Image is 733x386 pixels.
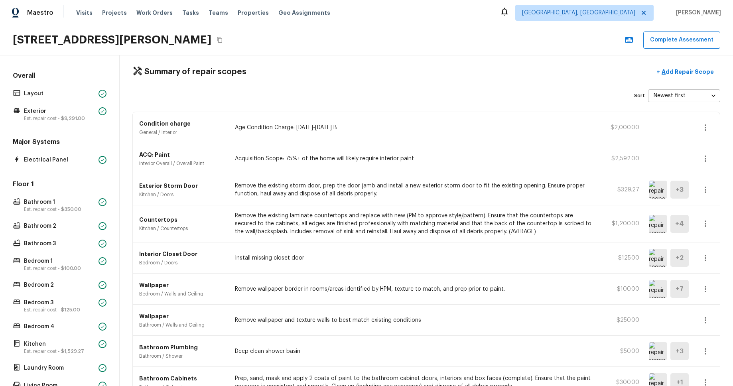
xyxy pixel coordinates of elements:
[182,10,199,16] span: Tasks
[144,67,246,77] h4: Summary of repair scopes
[673,9,721,17] span: [PERSON_NAME]
[649,249,667,267] img: repair scope asset
[13,33,211,47] h2: [STREET_ADDRESS][PERSON_NAME]
[139,343,225,351] p: Bathroom Plumbing
[139,322,225,328] p: Bathroom / Walls and Ceiling
[24,299,95,307] p: Bedroom 3
[139,250,225,258] p: Interior Closet Door
[209,9,228,17] span: Teams
[139,182,225,190] p: Exterior Storm Door
[278,9,330,17] span: Geo Assignments
[136,9,173,17] span: Work Orders
[24,281,95,289] p: Bedroom 2
[235,155,594,163] p: Acquisition Scope: 75%+ of the home will likely require interior paint
[235,254,594,262] p: Install missing closet door
[24,340,95,348] p: Kitchen
[235,285,594,293] p: Remove wallpaper border in rooms/areas identified by HPM, texture to match, and prep prior to paint.
[76,9,93,17] span: Visits
[61,307,80,312] span: $125.00
[24,307,95,313] p: Est. repair cost -
[522,9,635,17] span: [GEOGRAPHIC_DATA], [GEOGRAPHIC_DATA]
[235,316,594,324] p: Remove wallpaper and texture walls to best match existing conditions
[603,316,639,324] p: $250.00
[676,285,684,293] h5: + 7
[139,374,225,382] p: Bathroom Cabinets
[660,68,714,76] p: Add Repair Scope
[235,212,594,236] p: Remove the existing laminate countertops and replace with new (PM to approve style/pattern). Ensu...
[139,129,225,136] p: General / Interior
[139,281,225,289] p: Wallpaper
[603,186,639,194] p: $329.27
[24,115,95,122] p: Est. repair cost -
[24,198,95,206] p: Bathroom 1
[24,348,95,354] p: Est. repair cost -
[11,71,108,82] h5: Overall
[675,219,684,228] h5: + 4
[24,107,95,115] p: Exterior
[61,116,85,121] span: $9,291.00
[24,156,95,164] p: Electrical Panel
[648,85,720,106] div: Newest first
[24,206,95,213] p: Est. repair cost -
[139,353,225,359] p: Bathroom / Shower
[603,124,639,132] p: $2,000.00
[235,182,594,198] p: Remove the existing storm door, prep the door jamb and install a new exterior storm door to fit t...
[139,260,225,266] p: Bedroom / Doors
[235,347,594,355] p: Deep clean shower basin
[139,151,225,159] p: ACQ: Paint
[603,220,639,228] p: $1,200.00
[11,180,108,190] h5: Floor 1
[139,312,225,320] p: Wallpaper
[650,64,720,80] button: +Add Repair Scope
[649,215,667,233] img: repair scope asset
[27,9,53,17] span: Maestro
[24,240,95,248] p: Bathroom 3
[139,216,225,224] p: Countertops
[603,254,639,262] p: $125.00
[61,349,84,354] span: $1,529.27
[139,120,225,128] p: Condition charge
[634,93,645,99] p: Sort
[649,280,667,298] img: repair scope asset
[24,265,95,272] p: Est. repair cost -
[215,35,225,45] button: Copy Address
[11,138,108,148] h5: Major Systems
[24,90,95,98] p: Layout
[61,266,81,271] span: $100.00
[676,185,684,194] h5: + 3
[139,191,225,198] p: Kitchen / Doors
[649,181,667,199] img: repair scope asset
[24,257,95,265] p: Bedroom 1
[139,291,225,297] p: Bedroom / Walls and Ceiling
[603,285,639,293] p: $100.00
[649,342,667,360] img: repair scope asset
[603,347,639,355] p: $50.00
[643,32,720,49] button: Complete Assessment
[24,222,95,230] p: Bathroom 2
[102,9,127,17] span: Projects
[238,9,269,17] span: Properties
[24,364,95,372] p: Laundry Room
[139,160,225,167] p: Interior Overall / Overall Paint
[676,254,684,262] h5: + 2
[61,207,81,212] span: $350.00
[676,347,684,356] h5: + 3
[139,225,225,232] p: Kitchen / Countertops
[603,155,639,163] p: $2,592.00
[235,124,594,132] p: Age Condition Charge: [DATE]-[DATE] B
[24,323,95,331] p: Bedroom 4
